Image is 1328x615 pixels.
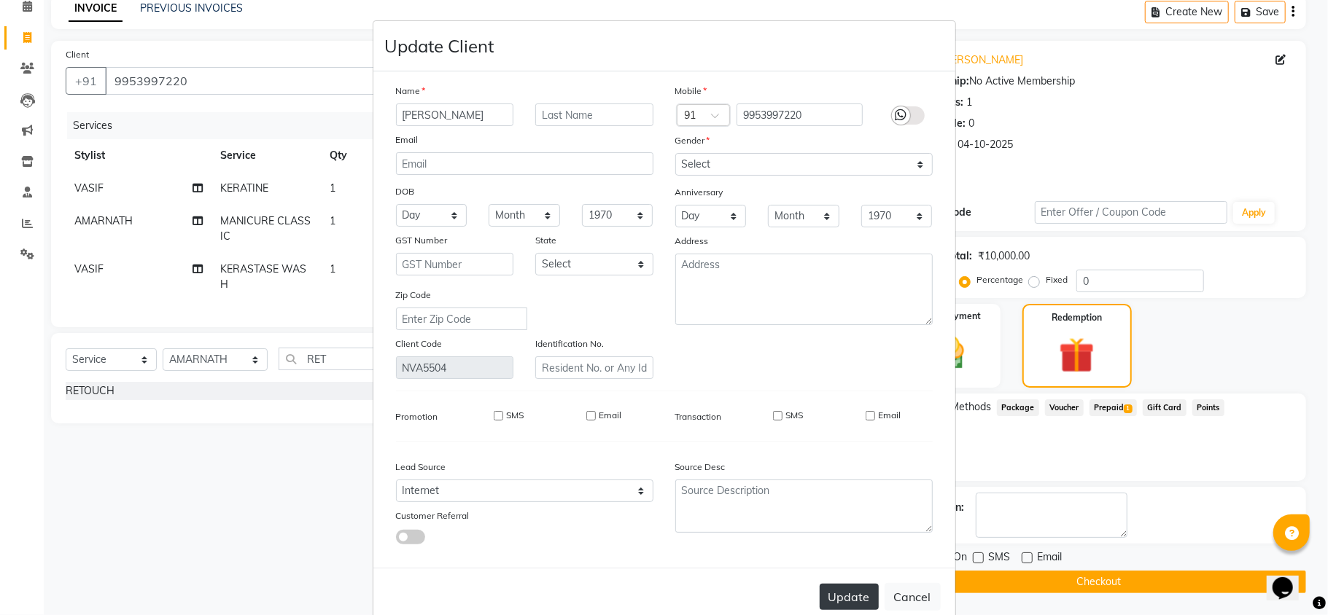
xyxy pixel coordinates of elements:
label: Email [599,409,621,422]
input: Enter Zip Code [396,307,527,330]
input: Mobile [737,103,863,126]
label: DOB [396,185,415,198]
button: Cancel [885,583,941,611]
label: Identification No. [535,337,604,350]
h4: Update Client [385,33,494,59]
label: Mobile [675,85,707,98]
button: Update [820,584,879,610]
label: SMS [506,409,524,422]
input: GST Number [396,253,514,275]
input: Client Code [396,356,514,379]
label: Gender [675,134,710,147]
label: Client Code [396,337,443,350]
input: Email [396,152,653,175]
label: Zip Code [396,289,432,302]
label: Email [396,133,419,146]
label: Promotion [396,410,438,423]
label: Email [878,409,901,422]
label: SMS [785,409,803,422]
label: Source Desc [675,461,726,474]
label: Anniversary [675,186,723,199]
label: Address [675,235,709,248]
label: State [535,234,556,247]
input: First Name [396,103,514,126]
label: Lead Source [396,461,446,474]
input: Resident No. or Any Id [535,356,653,379]
label: Transaction [675,410,722,423]
iframe: chat widget [1267,557,1313,600]
input: Last Name [535,103,653,126]
label: Name [396,85,426,98]
label: GST Number [396,234,448,247]
label: Customer Referral [396,509,470,522]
